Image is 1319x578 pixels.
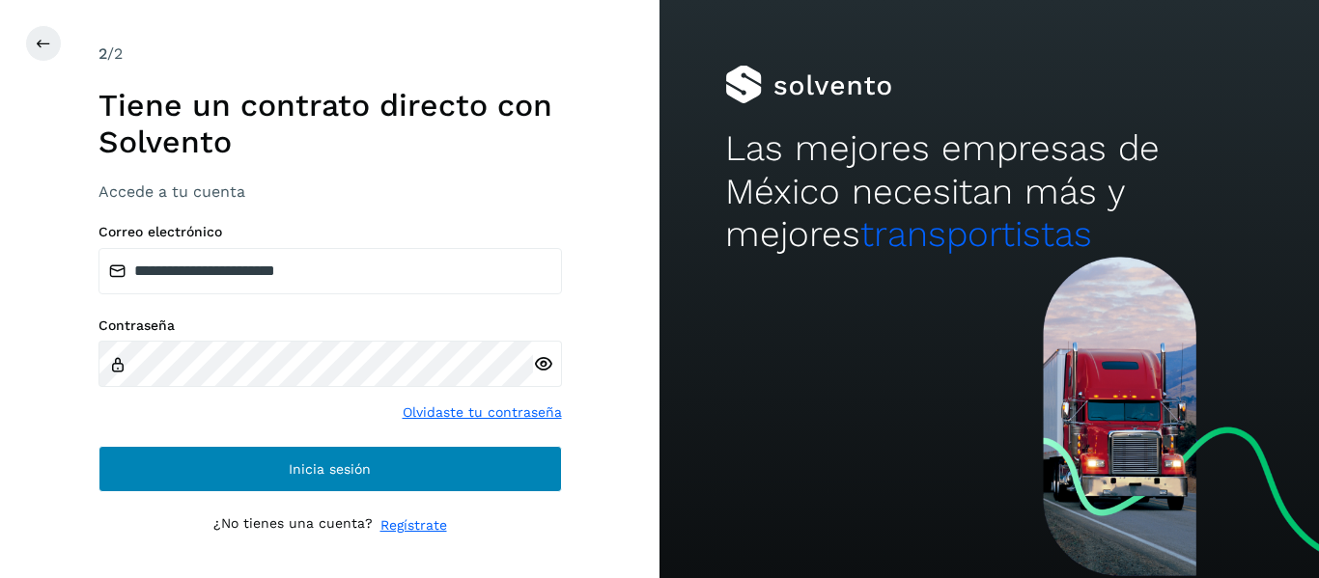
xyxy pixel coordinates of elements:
[98,446,562,492] button: Inicia sesión
[98,224,562,240] label: Correo electrónico
[403,402,562,423] a: Olvidaste tu contraseña
[380,515,447,536] a: Regístrate
[213,515,373,536] p: ¿No tienes una cuenta?
[98,44,107,63] span: 2
[98,87,562,161] h1: Tiene un contrato directo con Solvento
[98,317,562,334] label: Contraseña
[725,127,1252,256] h2: Las mejores empresas de México necesitan más y mejores
[860,213,1092,255] span: transportistas
[289,462,371,476] span: Inicia sesión
[98,182,562,201] h3: Accede a tu cuenta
